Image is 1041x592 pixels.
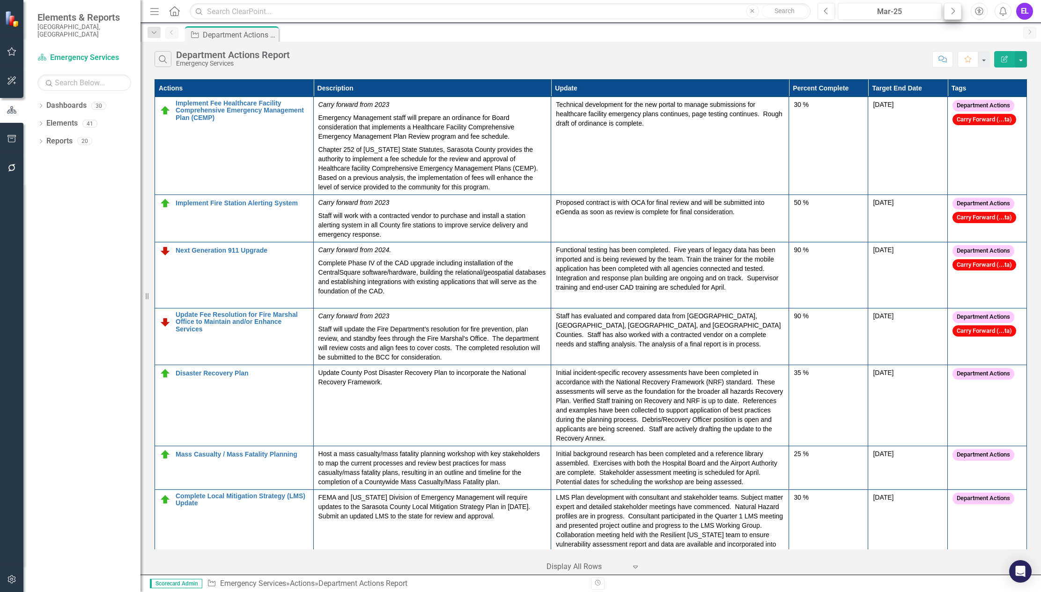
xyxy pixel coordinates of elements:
a: Complete Local Mitigation Strategy (LMS) Update [176,493,309,507]
td: Double-Click to Edit [947,446,1026,490]
p: Staff will work with a contracted vendor to purchase and install a station alerting system in all... [318,209,546,239]
td: Double-Click to Edit [313,195,551,242]
span: Search [775,7,795,15]
span: Staff will update the Fire Department’s resolution for fire prevention, plan review, and standby ... [318,325,540,361]
td: Double-Click to Edit [789,490,868,562]
td: Double-Click to Edit [551,97,789,195]
div: Mar-25 [841,6,938,17]
td: Double-Click to Edit [313,242,551,308]
td: Double-Click to Edit [789,195,868,242]
div: » » [207,578,584,589]
td: Double-Click to Edit [868,195,947,242]
a: Implement Fire Station Alerting System [176,200,309,207]
div: Department Actions Report [318,579,407,588]
p: LMS Plan development with consultant and stakeholder teams. Subject matter expert and detailed st... [556,493,784,558]
td: Double-Click to Edit [313,308,551,365]
div: 30 % [794,493,863,502]
a: Next Generation 911 Upgrade [176,247,309,254]
div: 30 % [794,100,863,109]
td: Double-Click to Edit [947,365,1026,446]
span: [DATE] [873,199,893,206]
img: Below Plan [160,316,171,328]
div: 90 % [794,245,863,255]
span: Elements & Reports [37,12,131,23]
a: Mass Casualty / Mass Fatality Planning [176,451,309,458]
td: Double-Click to Edit [947,195,1026,242]
small: [GEOGRAPHIC_DATA], [GEOGRAPHIC_DATA] [37,23,131,38]
span: [DATE] [873,246,893,254]
span: Department Actions [952,493,1014,504]
span: Department Actions [952,198,1014,210]
p: Functional testing has been completed. Five years of legacy data has been imported and is being r... [556,245,784,294]
div: EL [1016,3,1033,20]
td: Double-Click to Edit [947,308,1026,365]
span: [DATE] [873,101,893,108]
td: Double-Click to Edit Right Click for Context Menu [155,308,314,365]
a: Emergency Services [220,579,286,588]
button: Mar-25 [838,3,942,20]
td: Double-Click to Edit [789,308,868,365]
td: Double-Click to Edit [868,446,947,490]
div: 30 [91,102,106,110]
span: [DATE] [873,312,893,320]
td: Double-Click to Edit Right Click for Context Menu [155,365,314,446]
a: Actions [290,579,315,588]
td: Double-Click to Edit Right Click for Context Menu [155,195,314,242]
span: Carry Forward (...ta) [952,114,1016,126]
td: Double-Click to Edit [789,242,868,308]
td: Double-Click to Edit [868,97,947,195]
td: Double-Click to Edit [868,242,947,308]
span: Department Actions [952,245,1014,257]
td: Double-Click to Edit [868,365,947,446]
input: Search Below... [37,75,131,91]
em: Carry forward from 2023 [318,199,390,206]
div: 90 % [794,311,863,321]
td: Double-Click to Edit [313,446,551,490]
span: Department Actions [952,100,1014,112]
p: Update County Post Disaster Recovery Plan to incorporate the National Recovery Framework. [318,368,546,387]
a: Elements [46,118,78,129]
div: 50 % [794,198,863,207]
img: Below Plan [160,245,171,256]
img: On Target [160,494,171,505]
td: Double-Click to Edit [789,446,868,490]
img: On Target [160,198,171,209]
td: Double-Click to Edit Right Click for Context Menu [155,490,314,562]
td: Double-Click to Edit [551,195,789,242]
img: On Target [160,368,171,379]
a: Disaster Recovery Plan [176,370,309,377]
em: Carry forward from 2024. [318,246,391,254]
span: [DATE] [873,369,893,376]
div: Department Actions Report [203,29,276,41]
span: Scorecard Admin [150,579,202,588]
td: Double-Click to Edit [313,490,551,562]
td: Double-Click to Edit [868,490,947,562]
p: Staff has evaluated and compared data from [GEOGRAPHIC_DATA], [GEOGRAPHIC_DATA], [GEOGRAPHIC_DATA... [556,311,784,349]
span: [DATE] [873,450,893,457]
td: Double-Click to Edit [313,365,551,446]
td: Double-Click to Edit [789,97,868,195]
div: Open Intercom Messenger [1009,560,1032,583]
div: 25 % [794,449,863,458]
a: Emergency Services [37,52,131,63]
td: Double-Click to Edit [551,365,789,446]
span: Department Actions [952,311,1014,323]
td: Double-Click to Edit [947,490,1026,562]
div: 35 % [794,368,863,377]
td: Double-Click to Edit [868,308,947,365]
span: Department Actions [952,449,1014,461]
button: Search [761,5,808,18]
td: Double-Click to Edit [947,242,1026,308]
img: ClearPoint Strategy [5,11,21,27]
p: Initial incident-specific recovery assessments have been completed in accordance with the Nationa... [556,368,784,443]
div: Department Actions Report [176,50,290,60]
td: Double-Click to Edit [551,446,789,490]
span: Carry Forward (...ta) [952,212,1016,224]
span: Carry Forward (...ta) [952,325,1016,337]
td: Double-Click to Edit Right Click for Context Menu [155,242,314,308]
p: Proposed contract is with OCA for final review and will be submitted into eGenda as soon as revie... [556,198,784,217]
a: Implement Fee Healthcare Facility Comprehensive Emergency Management Plan (CEMP) [176,100,309,121]
p: Complete Phase IV of the CAD upgrade including installation of the CentralSquare software/hardwar... [318,256,546,296]
a: Dashboards [46,100,87,111]
div: 20 [77,137,92,145]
